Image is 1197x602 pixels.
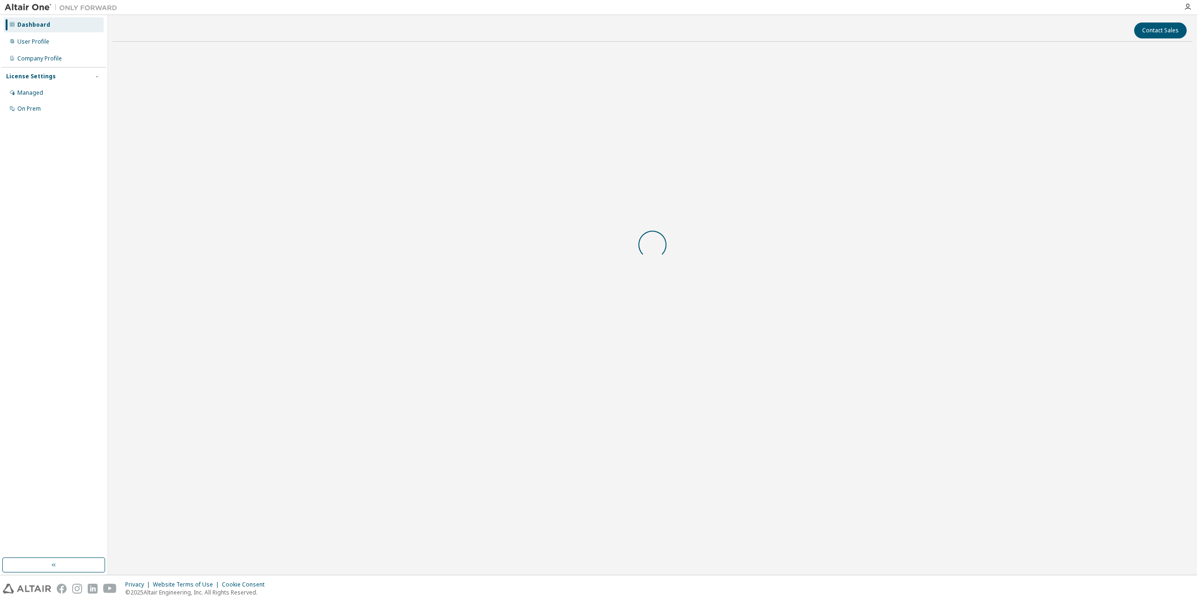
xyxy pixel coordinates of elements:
div: License Settings [6,73,56,80]
div: Dashboard [17,21,50,29]
img: altair_logo.svg [3,584,51,594]
div: User Profile [17,38,49,45]
button: Contact Sales [1134,23,1187,38]
div: On Prem [17,105,41,113]
img: Altair One [5,3,122,12]
div: Managed [17,89,43,97]
p: © 2025 Altair Engineering, Inc. All Rights Reserved. [125,588,270,596]
img: linkedin.svg [88,584,98,594]
div: Company Profile [17,55,62,62]
img: facebook.svg [57,584,67,594]
div: Privacy [125,581,153,588]
div: Cookie Consent [222,581,270,588]
div: Website Terms of Use [153,581,222,588]
img: youtube.svg [103,584,117,594]
img: instagram.svg [72,584,82,594]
